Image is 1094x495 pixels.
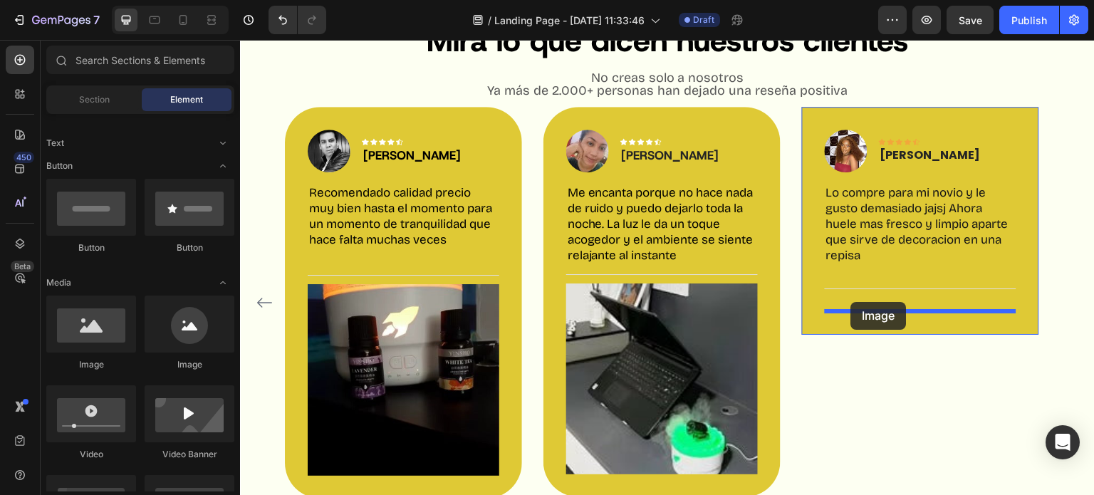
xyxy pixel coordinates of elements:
[145,448,234,461] div: Video Banner
[11,261,34,272] div: Beta
[212,271,234,294] span: Toggle open
[46,358,136,371] div: Image
[959,14,982,26] span: Save
[693,14,714,26] span: Draft
[999,6,1059,34] button: Publish
[46,137,64,150] span: Text
[240,40,1094,495] iframe: Design area
[79,93,110,106] span: Section
[269,6,326,34] div: Undo/Redo
[212,155,234,177] span: Toggle open
[494,13,645,28] span: Landing Page - [DATE] 11:33:46
[14,152,34,163] div: 450
[46,276,71,289] span: Media
[145,358,234,371] div: Image
[46,448,136,461] div: Video
[170,93,203,106] span: Element
[212,132,234,155] span: Toggle open
[947,6,994,34] button: Save
[6,6,106,34] button: 7
[46,160,73,172] span: Button
[145,241,234,254] div: Button
[488,13,491,28] span: /
[1011,13,1047,28] div: Publish
[93,11,100,28] p: 7
[46,241,136,254] div: Button
[46,46,234,74] input: Search Sections & Elements
[1046,425,1080,459] div: Open Intercom Messenger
